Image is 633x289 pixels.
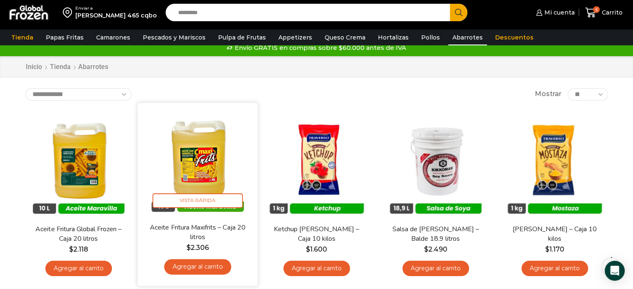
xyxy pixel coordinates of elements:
span: $ [545,245,549,253]
span: $ [186,244,190,252]
a: Pulpa de Frutas [214,30,270,45]
a: Abarrotes [448,30,487,45]
div: Enviar a [75,5,157,11]
a: Mi cuenta [534,4,575,21]
span: 5 [593,6,600,13]
span: Vista Rápida [152,193,243,208]
a: Agregar al carrito: “Ketchup Traverso - Caja 10 kilos” [283,261,350,276]
a: Aceite Fritura Maxifrits – Caja 20 litros [149,222,246,242]
h1: Abarrotes [78,63,108,71]
a: Papas Fritas [42,30,88,45]
a: Appetizers [274,30,316,45]
a: Camarones [92,30,134,45]
div: [PERSON_NAME] 465 cqbo [75,11,157,20]
a: Aceite Fritura Global Frozen – Caja 20 litros [30,225,126,244]
a: Tienda [7,30,37,45]
span: Mostrar [535,89,561,99]
bdi: 2.306 [186,244,209,252]
a: Pollos [417,30,444,45]
a: Inicio [25,62,42,72]
bdi: 2.490 [424,245,447,253]
div: Open Intercom Messenger [605,261,625,281]
bdi: 1.600 [306,245,327,253]
a: Agregar al carrito: “Aceite Fritura Global Frozen – Caja 20 litros” [45,261,112,276]
a: Tienda [50,62,71,72]
span: $ [424,245,428,253]
a: [PERSON_NAME] – Caja 10 kilos [506,225,602,244]
nav: Breadcrumb [25,62,108,72]
a: Agregar al carrito: “Salsa de Soya Kikkoman - Balde 18.9 litros” [402,261,469,276]
a: Pescados y Mariscos [139,30,210,45]
a: Agregar al carrito: “Aceite Fritura Maxifrits - Caja 20 litros” [164,259,231,274]
select: Pedido de la tienda [25,88,132,101]
bdi: 1.170 [545,245,564,253]
span: Carrito [600,8,623,17]
a: Descuentos [491,30,538,45]
span: Mi cuenta [542,8,575,17]
a: Queso Crema [320,30,370,45]
button: Search button [450,4,467,21]
a: Ketchup [PERSON_NAME] – Caja 10 kilos [268,225,364,244]
bdi: 2.118 [69,245,88,253]
span: $ [69,245,73,253]
a: Hortalizas [374,30,413,45]
a: Agregar al carrito: “Mostaza Traverso - Caja 10 kilos” [521,261,588,276]
a: 5 Carrito [583,3,625,22]
a: Salsa de [PERSON_NAME] – Balde 18.9 litros [387,225,483,244]
img: address-field-icon.svg [63,5,75,20]
span: $ [306,245,310,253]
